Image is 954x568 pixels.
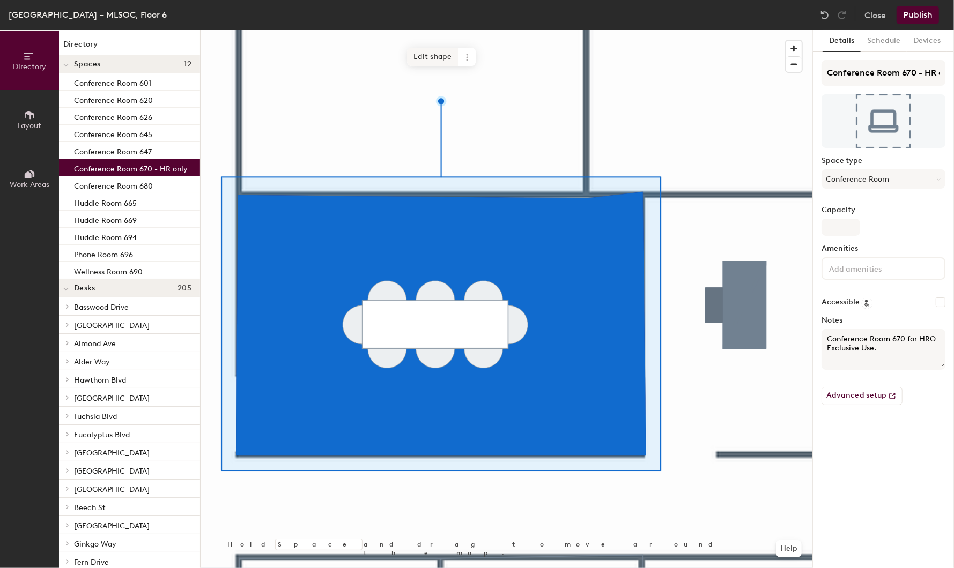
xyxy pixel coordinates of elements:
[74,264,143,276] p: Wellness Room 690
[74,503,106,512] span: Beech St
[74,127,152,139] p: Conference Room 645
[9,8,167,21] div: [GEOGRAPHIC_DATA] – MLSOC, Floor 6
[74,467,150,476] span: [GEOGRAPHIC_DATA]
[822,329,945,370] textarea: Conference Room 670 for HRO Exclusive Use.
[861,30,907,52] button: Schedule
[18,121,42,130] span: Layout
[74,303,129,312] span: Basswood Drive
[74,521,150,530] span: [GEOGRAPHIC_DATA]
[74,247,133,259] p: Phone Room 696
[74,321,150,330] span: [GEOGRAPHIC_DATA]
[74,196,137,208] p: Huddle Room 665
[74,178,153,191] p: Conference Room 680
[13,62,46,71] span: Directory
[823,30,861,52] button: Details
[864,6,886,24] button: Close
[822,156,945,165] label: Space type
[822,298,860,307] label: Accessible
[74,394,150,403] span: [GEOGRAPHIC_DATA]
[407,48,458,66] span: Edit shape
[74,144,152,156] p: Conference Room 647
[827,261,923,274] input: Add amenities
[74,284,95,293] span: Desks
[74,213,137,225] p: Huddle Room 669
[819,10,830,20] img: Undo
[822,244,945,253] label: Amenities
[822,169,945,189] button: Conference Room
[74,412,117,421] span: Fuchsia Blvd
[74,161,188,174] p: Conference Room 670 - HR only
[74,430,130,439] span: Eucalyptus Blvd
[822,316,945,325] label: Notes
[837,10,847,20] img: Redo
[74,339,116,348] span: Almond Ave
[74,93,153,105] p: Conference Room 620
[59,39,200,55] h1: Directory
[907,30,947,52] button: Devices
[74,110,152,122] p: Conference Room 626
[822,94,945,148] img: The space named Conference Room 670 - HR only
[74,60,101,69] span: Spaces
[10,180,49,189] span: Work Areas
[776,540,802,557] button: Help
[74,485,150,494] span: [GEOGRAPHIC_DATA]
[74,558,109,567] span: Fern Drive
[74,230,137,242] p: Huddle Room 694
[822,387,903,405] button: Advanced setup
[74,449,150,458] span: [GEOGRAPHIC_DATA]
[74,376,126,385] span: Hawthorn Blvd
[178,284,191,293] span: 205
[897,6,939,24] button: Publish
[74,76,151,88] p: Conference Room 601
[74,540,116,549] span: Ginkgo Way
[822,206,945,214] label: Capacity
[74,357,110,367] span: Alder Way
[184,60,191,69] span: 12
